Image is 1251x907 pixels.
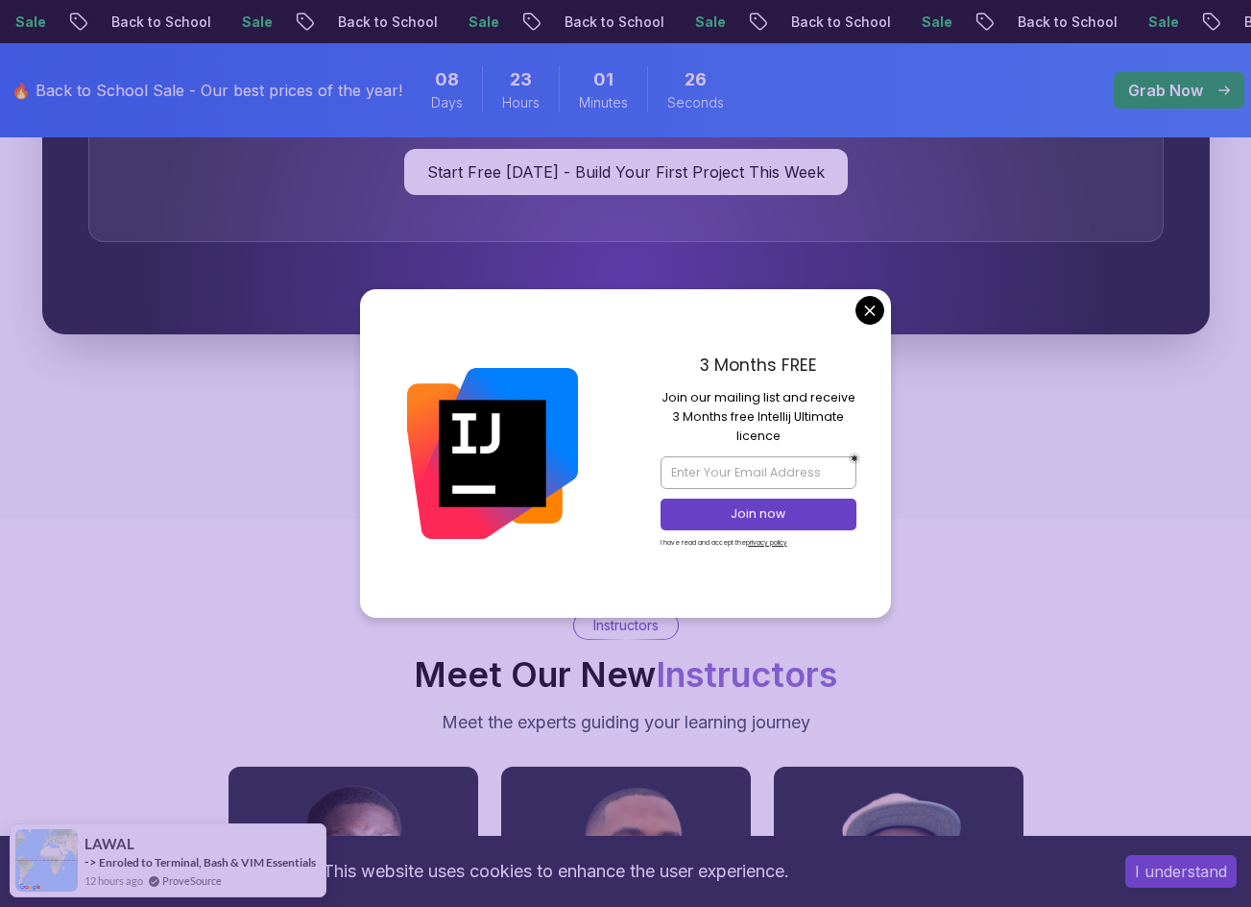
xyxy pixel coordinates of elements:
[442,709,810,736] p: Meet the experts guiding your learning journey
[502,93,540,112] span: Hours
[14,850,1096,893] div: This website uses cookies to enhance the user experience.
[664,12,726,32] p: Sale
[435,66,459,93] span: 8 Days
[579,93,628,112] span: Minutes
[84,872,143,889] span: 12 hours ago
[162,872,222,889] a: ProveSource
[1118,12,1179,32] p: Sale
[987,12,1118,32] p: Back to School
[1128,79,1203,102] p: Grab Now
[431,93,463,112] span: Days
[81,12,211,32] p: Back to School
[15,829,78,892] img: provesource social proof notification image
[685,66,707,93] span: 26 Seconds
[534,12,664,32] p: Back to School
[211,12,273,32] p: Sale
[1125,855,1237,888] button: Accept cookies
[510,66,532,93] span: 23 Hours
[84,836,134,852] span: LAWAL
[84,854,97,870] span: ->
[12,79,402,102] p: 🔥 Back to School Sale - Our best prices of the year!
[593,66,613,93] span: 1 Minutes
[307,12,438,32] p: Back to School
[593,616,659,635] p: Instructors
[99,855,316,870] a: Enroled to Terminal, Bash & VIM Essentials
[414,655,837,694] h2: Meet Our New
[656,653,837,696] span: Instructors
[760,12,891,32] p: Back to School
[404,149,848,195] a: Start Free [DATE] - Build Your First Project This Week
[667,93,724,112] span: Seconds
[438,12,499,32] p: Sale
[891,12,952,32] p: Sale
